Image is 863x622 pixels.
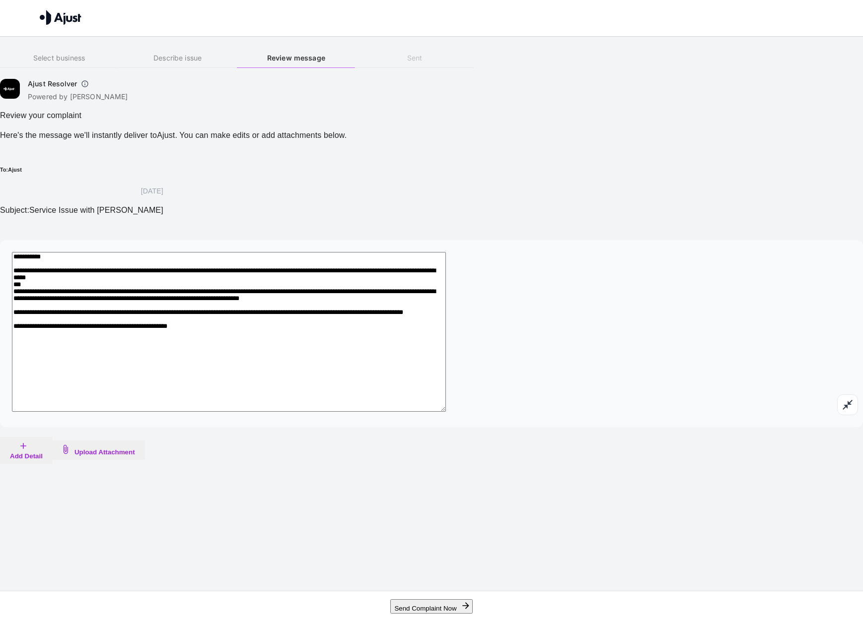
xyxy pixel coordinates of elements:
[390,599,472,614] button: Send Complaint Now
[28,79,77,89] h6: Ajust Resolver
[119,53,237,63] h6: Describe issue
[356,53,474,63] h6: Sent
[53,440,145,460] button: Upload Attachment
[40,10,81,25] img: Ajust
[28,92,128,102] p: Powered by [PERSON_NAME]
[237,53,355,63] h6: Review message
